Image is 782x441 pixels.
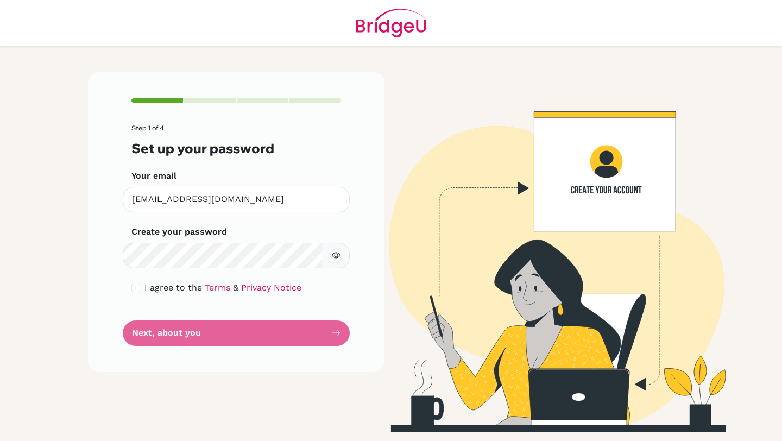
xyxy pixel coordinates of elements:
span: I agree to the [144,282,202,293]
label: Your email [131,169,176,182]
a: Terms [205,282,230,293]
h3: Set up your password [131,141,341,156]
a: Privacy Notice [241,282,301,293]
label: Create your password [131,225,227,238]
span: & [233,282,238,293]
span: Step 1 of 4 [131,124,164,132]
input: Insert your email* [123,187,350,212]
